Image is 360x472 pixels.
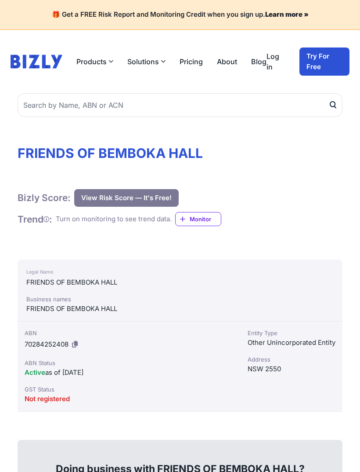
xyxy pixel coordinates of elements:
[25,385,234,394] div: GST Status
[25,340,68,348] a: 70284252408
[248,364,335,374] div: NSW 2550
[175,212,221,226] a: Monitor
[266,51,285,72] a: Log in
[74,189,179,207] button: View Risk Score — It's Free!
[26,277,334,288] div: FRIENDS OF BEMBOKA HALL
[25,395,70,403] span: Not registered
[56,214,172,224] div: Turn on monitoring to see trend data.
[217,56,237,67] a: About
[76,56,113,67] button: Products
[25,367,234,378] div: as of [DATE]
[248,337,335,348] div: Other Unincorporated Entity
[299,48,349,76] a: Try For Free
[18,145,342,161] h1: FRIENDS OF BEMBOKA HALL
[127,56,166,67] button: Solutions
[18,192,71,204] h1: Bizly Score:
[26,267,334,277] div: Legal Name
[25,329,234,337] div: ABN
[248,355,335,364] div: Address
[25,368,45,377] span: Active
[25,359,234,367] div: ABN Status
[251,56,266,67] a: Blog
[18,93,342,117] input: Search by Name, ABN or ACN
[190,215,221,223] span: Monitor
[26,295,334,304] div: Business names
[18,213,52,225] h1: Trend :
[11,11,349,19] h4: 🎁 Get a FREE Risk Report and Monitoring Credit when you sign up.
[248,329,335,337] div: Entity Type
[180,56,203,67] a: Pricing
[26,304,334,314] div: FRIENDS OF BEMBOKA HALL
[265,10,309,18] a: Learn more »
